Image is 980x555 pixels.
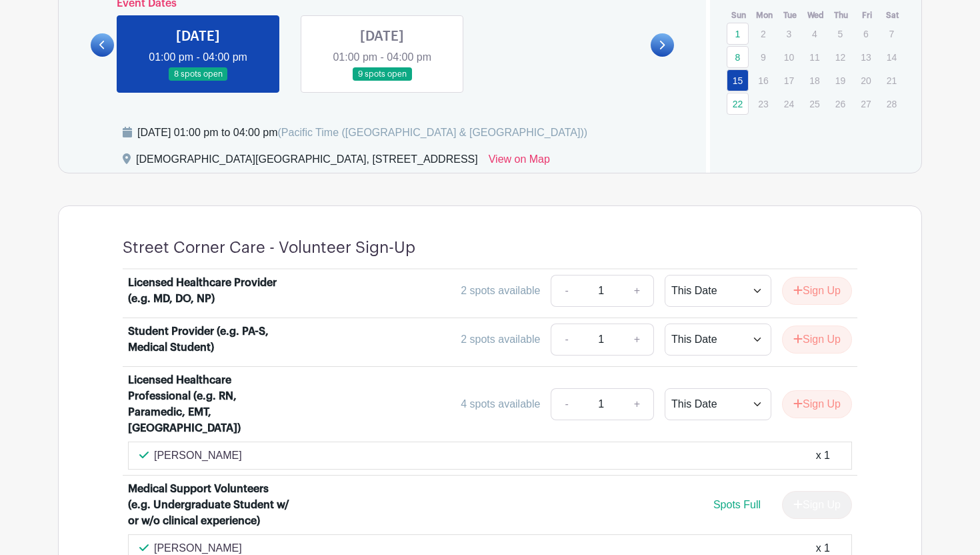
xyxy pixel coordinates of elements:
a: 1 [727,23,749,45]
p: 17 [778,70,800,91]
a: - [551,324,581,356]
div: 4 spots available [461,396,540,412]
a: + [621,324,654,356]
div: 2 spots available [461,283,540,299]
p: 20 [855,70,877,91]
a: - [551,388,581,420]
p: 12 [829,47,851,67]
span: Spots Full [713,499,761,510]
a: 8 [727,46,749,68]
p: 18 [803,70,825,91]
p: 27 [855,93,877,114]
button: Sign Up [782,326,852,354]
a: View on Map [489,151,550,173]
div: Licensed Healthcare Provider (e.g. MD, DO, NP) [128,275,293,307]
p: 19 [829,70,851,91]
button: Sign Up [782,277,852,305]
a: + [621,275,654,307]
div: Medical Support Volunteers (e.g. Undergraduate Student w/ or w/o clinical experience) [128,481,293,529]
div: [DATE] 01:00 pm to 04:00 pm [137,125,587,141]
p: 7 [881,23,903,44]
p: 2 [752,23,774,44]
th: Mon [751,9,777,22]
p: 21 [881,70,903,91]
p: 23 [752,93,774,114]
p: 26 [829,93,851,114]
span: (Pacific Time ([GEOGRAPHIC_DATA] & [GEOGRAPHIC_DATA])) [277,127,587,138]
p: 9 [752,47,774,67]
p: 28 [881,93,903,114]
a: + [621,388,654,420]
a: - [551,275,581,307]
p: 10 [778,47,800,67]
th: Sat [880,9,906,22]
div: Student Provider (e.g. PA-S, Medical Student) [128,324,293,356]
p: 6 [855,23,877,44]
p: 14 [881,47,903,67]
p: 13 [855,47,877,67]
a: 22 [727,93,749,115]
p: 24 [778,93,800,114]
th: Thu [829,9,855,22]
div: x 1 [816,448,830,464]
div: 2 spots available [461,332,540,348]
h4: Street Corner Care - Volunteer Sign-Up [123,238,415,257]
th: Fri [854,9,880,22]
p: [PERSON_NAME] [154,448,242,464]
th: Sun [726,9,752,22]
button: Sign Up [782,390,852,418]
p: 3 [778,23,800,44]
p: 25 [803,93,825,114]
th: Wed [803,9,829,22]
th: Tue [777,9,803,22]
p: 4 [803,23,825,44]
p: 11 [803,47,825,67]
p: 16 [752,70,774,91]
p: 5 [829,23,851,44]
div: [DEMOGRAPHIC_DATA][GEOGRAPHIC_DATA], [STREET_ADDRESS] [136,151,478,173]
div: Licensed Healthcare Professional (e.g. RN, Paramedic, EMT, [GEOGRAPHIC_DATA]) [128,372,293,436]
a: 15 [727,69,749,91]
